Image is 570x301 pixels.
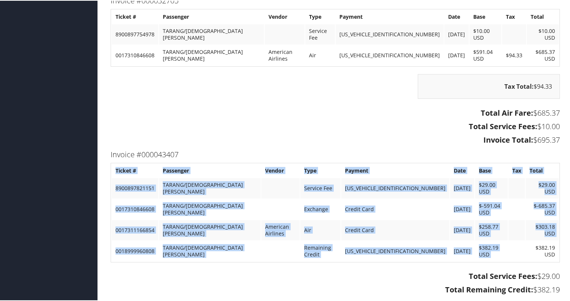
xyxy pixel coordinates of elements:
[469,9,501,23] th: Base
[526,198,559,219] td: $-685.37 USD
[341,163,449,177] th: Payment
[450,163,474,177] th: Date
[111,107,560,118] h3: $685.37
[526,163,559,177] th: Total
[502,45,526,65] td: $94.33
[444,24,469,44] td: [DATE]
[483,134,533,144] strong: Invoice Total:
[300,240,340,261] td: Remaining Credit
[418,73,560,98] div: $94.33
[527,9,559,23] th: Total
[112,198,158,219] td: 0017310846608
[450,219,474,240] td: [DATE]
[265,45,304,65] td: American Airlines
[469,270,537,280] strong: Total Service Fees:
[265,9,304,23] th: Vendor
[475,240,508,261] td: $382.19 USD
[336,24,444,44] td: [US_VEHICLE_IDENTIFICATION_NUMBER]
[341,219,449,240] td: Credit Card
[112,240,158,261] td: 0018999960808
[112,219,158,240] td: 0017311166854
[159,24,264,44] td: TARANG/[DEMOGRAPHIC_DATA][PERSON_NAME]
[475,219,508,240] td: $258.77 USD
[159,45,264,65] td: TARANG/[DEMOGRAPHIC_DATA][PERSON_NAME]
[444,9,469,23] th: Date
[159,177,261,198] td: TARANG/[DEMOGRAPHIC_DATA][PERSON_NAME]
[341,240,449,261] td: [US_VEHICLE_IDENTIFICATION_NUMBER]
[305,9,335,23] th: Type
[305,45,335,65] td: Air
[111,270,560,281] h3: $29.00
[111,284,560,294] h3: $382.19
[159,9,264,23] th: Passenger
[504,82,534,90] strong: Tax Total:
[469,121,537,131] strong: Total Service Fees:
[159,219,261,240] td: TARANG/[DEMOGRAPHIC_DATA][PERSON_NAME]
[526,219,559,240] td: $303.18 USD
[341,177,449,198] td: [US_VEHICLE_IDENTIFICATION_NUMBER]
[300,177,340,198] td: Service Fee
[159,163,261,177] th: Passenger
[261,219,300,240] td: American Airlines
[112,45,158,65] td: 0017310846608
[112,177,158,198] td: 8900897821151
[112,24,158,44] td: 8900897754978
[508,163,525,177] th: Tax
[469,24,501,44] td: $10.00 USD
[341,198,449,219] td: Credit Card
[527,45,559,65] td: $685.37 USD
[475,198,508,219] td: $-591.04 USD
[111,121,560,131] h3: $10.00
[526,177,559,198] td: $29.00 USD
[502,9,526,23] th: Tax
[112,9,158,23] th: Ticket #
[261,163,300,177] th: Vendor
[300,198,340,219] td: Exchange
[450,198,474,219] td: [DATE]
[527,24,559,44] td: $10.00 USD
[336,9,444,23] th: Payment
[475,163,508,177] th: Base
[469,45,501,65] td: $591.04 USD
[111,149,560,159] h3: Invoice #000043407
[450,177,474,198] td: [DATE]
[300,219,340,240] td: Air
[112,163,158,177] th: Ticket #
[475,177,508,198] td: $29.00 USD
[159,198,261,219] td: TARANG/[DEMOGRAPHIC_DATA][PERSON_NAME]
[450,240,474,261] td: [DATE]
[159,240,261,261] td: TARANG/[DEMOGRAPHIC_DATA][PERSON_NAME]
[336,45,444,65] td: [US_VEHICLE_IDENTIFICATION_NUMBER]
[526,240,559,261] td: $382.19 USD
[445,284,533,294] strong: Total Remaining Credit:
[300,163,340,177] th: Type
[481,107,533,117] strong: Total Air Fare:
[111,134,560,145] h3: $695.37
[444,45,469,65] td: [DATE]
[305,24,335,44] td: Service Fee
